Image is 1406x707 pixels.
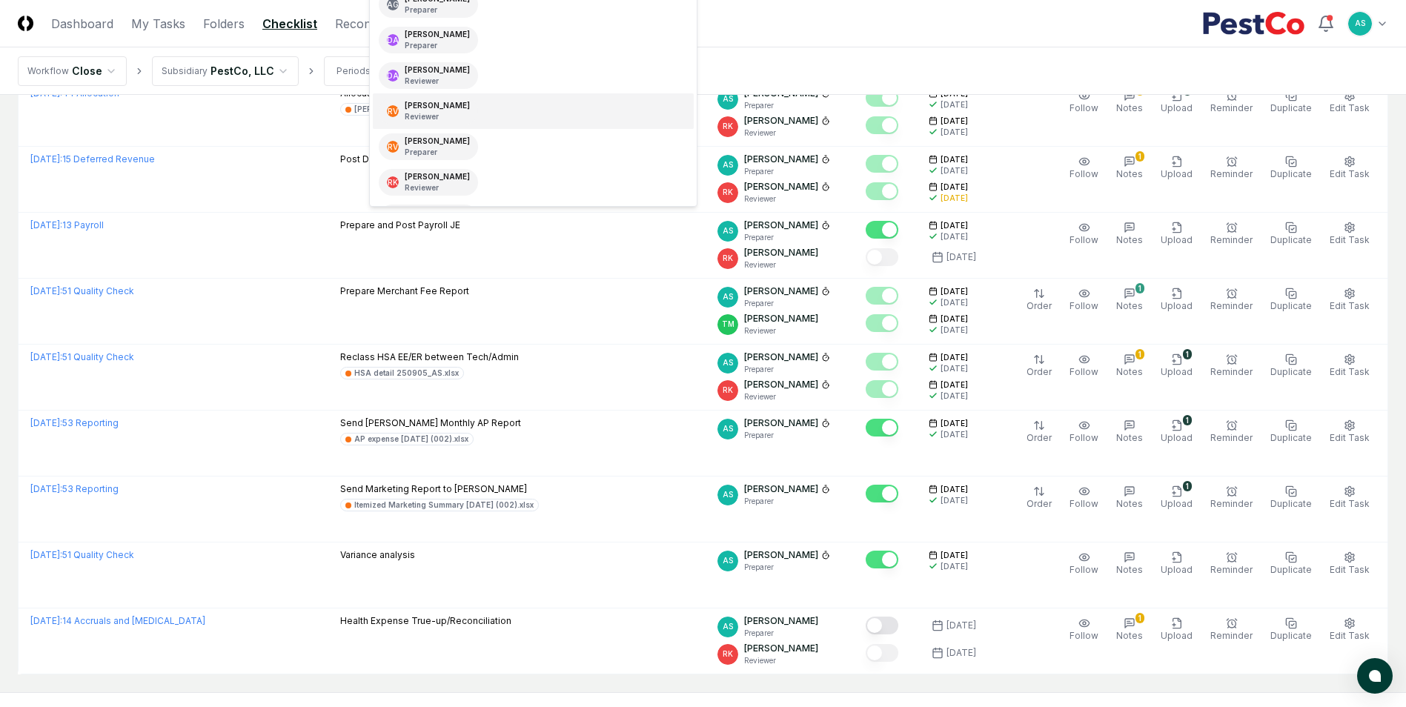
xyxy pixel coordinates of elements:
[1270,432,1312,443] span: Duplicate
[1267,285,1315,316] button: Duplicate
[866,182,898,200] button: Mark complete
[1158,614,1196,645] button: Upload
[335,15,419,33] a: Reconciliations
[1070,630,1098,641] span: Follow
[30,153,62,165] span: [DATE] :
[1267,153,1315,184] button: Duplicate
[1161,300,1193,311] span: Upload
[30,483,62,494] span: [DATE] :
[1210,366,1253,377] span: Reminder
[941,363,968,374] div: [DATE]
[1116,300,1143,311] span: Notes
[1027,300,1052,311] span: Order
[1135,349,1144,359] div: 1
[1116,432,1143,443] span: Notes
[1070,564,1098,575] span: Follow
[1161,498,1193,509] span: Upload
[744,482,818,496] p: [PERSON_NAME]
[744,100,830,111] p: Preparer
[941,325,968,336] div: [DATE]
[1135,151,1144,162] div: 1
[1067,482,1101,514] button: Follow
[30,615,205,626] a: [DATE]:14 Accruals and [MEDICAL_DATA]
[1267,416,1315,448] button: Duplicate
[1357,658,1393,694] button: atlas-launcher
[354,434,468,445] div: AP expense [DATE] (002).xlsx
[744,496,830,507] p: Preparer
[1210,498,1253,509] span: Reminder
[941,286,968,297] span: [DATE]
[1070,234,1098,245] span: Follow
[744,232,830,243] p: Preparer
[1024,416,1055,448] button: Order
[1113,482,1146,514] button: Notes
[744,219,818,232] p: [PERSON_NAME]
[1158,87,1196,118] button: 1Upload
[405,111,470,122] p: Reviewer
[324,56,440,86] button: Periods[DATE]
[1210,630,1253,641] span: Reminder
[744,628,818,639] p: Preparer
[1207,219,1256,250] button: Reminder
[1116,102,1143,113] span: Notes
[723,121,733,132] span: RK
[354,368,459,379] div: HSA detail 250905_AS.xlsx
[1347,10,1373,37] button: AS
[1113,285,1146,316] button: 1Notes
[405,40,470,51] p: Preparer
[941,154,968,165] span: [DATE]
[1027,498,1052,509] span: Order
[340,548,415,562] p: Variance analysis
[723,489,733,500] span: AS
[744,614,818,628] p: [PERSON_NAME]
[941,165,968,176] div: [DATE]
[203,15,245,33] a: Folders
[1327,548,1373,580] button: Edit Task
[1330,234,1370,245] span: Edit Task
[1330,564,1370,575] span: Edit Task
[18,56,440,86] nav: breadcrumb
[1067,614,1101,645] button: Follow
[744,127,830,139] p: Reviewer
[1330,366,1370,377] span: Edit Task
[866,419,898,437] button: Mark complete
[1207,153,1256,184] button: Reminder
[723,253,733,264] span: RK
[941,561,968,572] div: [DATE]
[1270,366,1312,377] span: Duplicate
[866,380,898,398] button: Mark complete
[340,153,457,166] p: Post Deferred Revenue JE
[946,619,976,632] div: [DATE]
[1067,219,1101,250] button: Follow
[340,499,539,511] a: Itemized Marketing Summary [DATE] (002).xlsx
[340,351,519,364] p: Reclass HSA EE/ER between Tech/Admin
[1207,87,1256,118] button: Reminder
[1183,415,1192,425] div: 1
[941,193,968,204] div: [DATE]
[1027,432,1052,443] span: Order
[1158,219,1196,250] button: Upload
[1067,548,1101,580] button: Follow
[388,142,398,153] span: RV
[866,155,898,173] button: Mark complete
[405,182,470,193] p: Reviewer
[405,147,470,158] p: Preparer
[723,621,733,632] span: AS
[1267,87,1315,118] button: Duplicate
[1210,234,1253,245] span: Reminder
[941,495,968,506] div: [DATE]
[1070,300,1098,311] span: Follow
[744,391,830,402] p: Reviewer
[1024,482,1055,514] button: Order
[941,231,968,242] div: [DATE]
[1161,564,1193,575] span: Upload
[354,104,472,115] div: [PERSON_NAME] - August.xlsx
[30,351,134,362] a: [DATE]:51 Quality Check
[1327,87,1373,118] button: Edit Task
[1355,18,1365,29] span: AS
[30,285,134,296] a: [DATE]:51 Quality Check
[866,89,898,107] button: Mark complete
[744,285,818,298] p: [PERSON_NAME]
[1113,351,1146,382] button: 1Notes
[30,417,62,428] span: [DATE] :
